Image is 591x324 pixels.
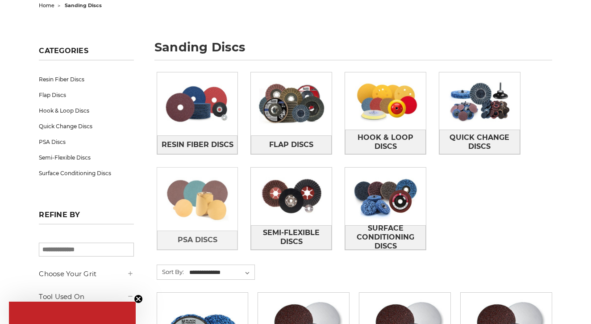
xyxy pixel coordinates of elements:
[162,137,233,152] span: Resin Fiber Discs
[39,269,134,279] h5: Choose Your Grit
[439,72,520,130] img: Quick Change Discs
[251,225,332,250] a: Semi-Flexible Discs
[39,134,134,150] a: PSA Discs
[345,168,426,225] img: Surface Conditioning Discs
[39,72,134,87] a: Resin Fiber Discs
[39,150,134,165] a: Semi-Flexible Discs
[251,168,332,225] img: Semi-Flexible Discs
[39,46,134,60] h5: Categories
[157,231,238,250] a: PSA Discs
[157,75,238,132] img: Resin Fiber Discs
[269,137,313,152] span: Flap Discs
[251,135,332,155] a: Flap Discs
[39,291,134,302] h5: Tool Used On
[345,225,426,250] a: Surface Conditioning Discs
[251,75,332,132] img: Flap Discs
[134,295,143,303] button: Close teaser
[39,2,54,8] a: home
[39,165,134,181] a: Surface Conditioning Discs
[39,87,134,103] a: Flap Discs
[188,266,254,279] select: Sort By:
[39,118,134,134] a: Quick Change Discs
[251,225,331,249] span: Semi-Flexible Discs
[345,221,425,254] span: Surface Conditioning Discs
[157,265,184,278] label: Sort By:
[178,232,217,248] span: PSA Discs
[9,302,136,324] div: Close teaser
[65,2,102,8] span: sanding discs
[157,171,238,228] img: PSA Discs
[154,41,552,60] h1: sanding discs
[345,130,425,154] span: Hook & Loop Discs
[439,130,520,154] a: Quick Change Discs
[157,135,238,155] a: Resin Fiber Discs
[39,210,134,224] h5: Refine by
[345,130,426,154] a: Hook & Loop Discs
[345,72,426,130] img: Hook & Loop Discs
[39,103,134,118] a: Hook & Loop Discs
